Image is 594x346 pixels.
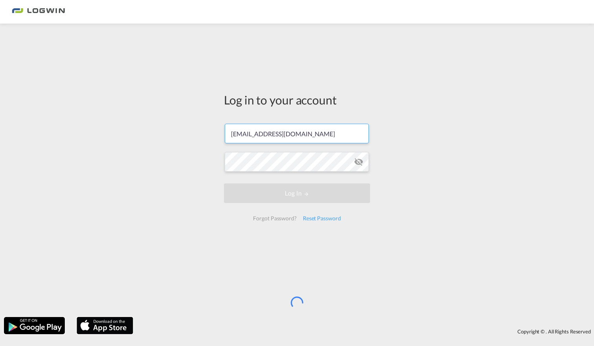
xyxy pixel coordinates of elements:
[354,157,363,167] md-icon: icon-eye-off
[300,211,344,225] div: Reset Password
[137,325,594,338] div: Copyright © . All Rights Reserved
[224,183,370,203] button: LOGIN
[224,92,370,108] div: Log in to your account
[3,316,66,335] img: google.png
[12,3,65,21] img: 2761ae10d95411efa20a1f5e0282d2d7.png
[225,124,369,143] input: Enter email/phone number
[76,316,134,335] img: apple.png
[250,211,299,225] div: Forgot Password?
